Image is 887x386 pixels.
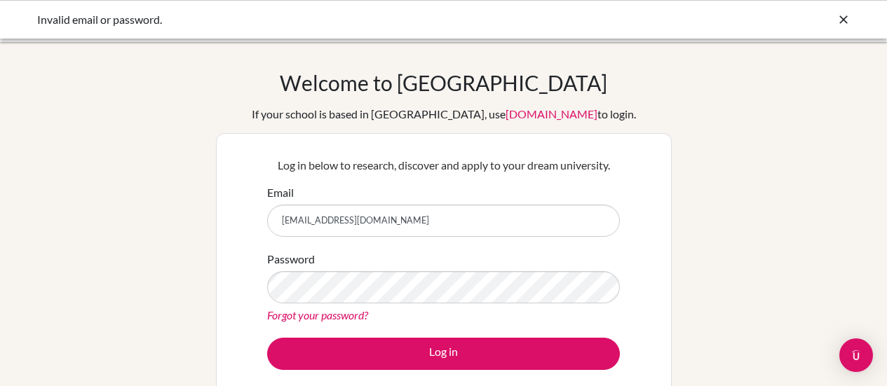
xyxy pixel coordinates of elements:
button: Log in [267,338,620,370]
label: Password [267,251,315,268]
p: Log in below to research, discover and apply to your dream university. [267,157,620,174]
div: Invalid email or password. [37,11,640,28]
a: [DOMAIN_NAME] [506,107,597,120]
div: If your school is based in [GEOGRAPHIC_DATA], use to login. [252,106,636,123]
a: Forgot your password? [267,308,368,322]
label: Email [267,184,294,201]
h1: Welcome to [GEOGRAPHIC_DATA] [280,70,607,95]
div: Open Intercom Messenger [839,338,873,372]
